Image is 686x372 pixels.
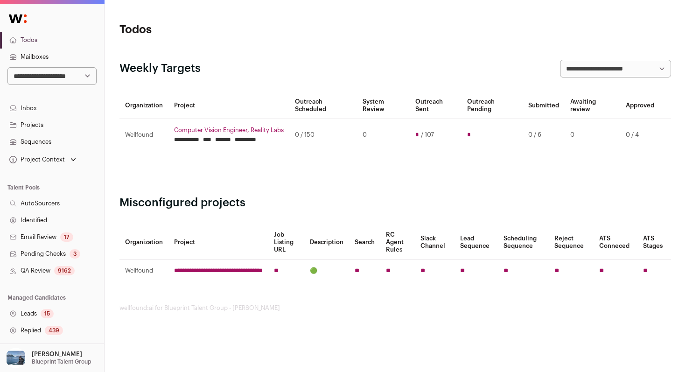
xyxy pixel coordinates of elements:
[523,92,565,119] th: Submitted
[119,196,671,211] h2: Misconfigured projects
[119,225,168,260] th: Organization
[637,225,671,260] th: ATS Stages
[119,61,201,76] h2: Weekly Targets
[119,119,168,151] td: Wellfound
[304,260,349,282] td: 🟢
[357,92,410,119] th: System Review
[6,348,26,368] img: 17109629-medium_jpg
[119,22,303,37] h1: Todos
[462,92,523,119] th: Outreach Pending
[54,266,75,275] div: 9162
[410,92,462,119] th: Outreach Sent
[174,126,284,134] a: Computer Vision Engineer, Reality Labs
[168,225,268,260] th: Project
[119,260,168,282] td: Wellfound
[168,92,289,119] th: Project
[349,225,380,260] th: Search
[565,92,620,119] th: Awaiting review
[32,351,82,358] p: [PERSON_NAME]
[70,249,80,259] div: 3
[119,304,671,312] footer: wellfound:ai for Blueprint Talent Group - [PERSON_NAME]
[304,225,349,260] th: Description
[289,92,357,119] th: Outreach Scheduled
[620,92,660,119] th: Approved
[498,225,549,260] th: Scheduling Sequence
[523,119,565,151] td: 0 / 6
[594,225,638,260] th: ATS Conneced
[4,9,32,28] img: Wellfound
[620,119,660,151] td: 0 / 4
[357,119,410,151] td: 0
[415,225,454,260] th: Slack Channel
[380,225,415,260] th: RC Agent Rules
[4,348,93,368] button: Open dropdown
[7,156,65,163] div: Project Context
[7,153,78,166] button: Open dropdown
[32,358,91,365] p: Blueprint Talent Group
[455,225,498,260] th: Lead Sequence
[41,309,54,318] div: 15
[45,326,63,335] div: 439
[119,92,168,119] th: Organization
[549,225,594,260] th: Reject Sequence
[268,225,304,260] th: Job Listing URL
[60,232,73,242] div: 17
[565,119,620,151] td: 0
[289,119,357,151] td: 0 / 150
[421,131,434,139] span: / 107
